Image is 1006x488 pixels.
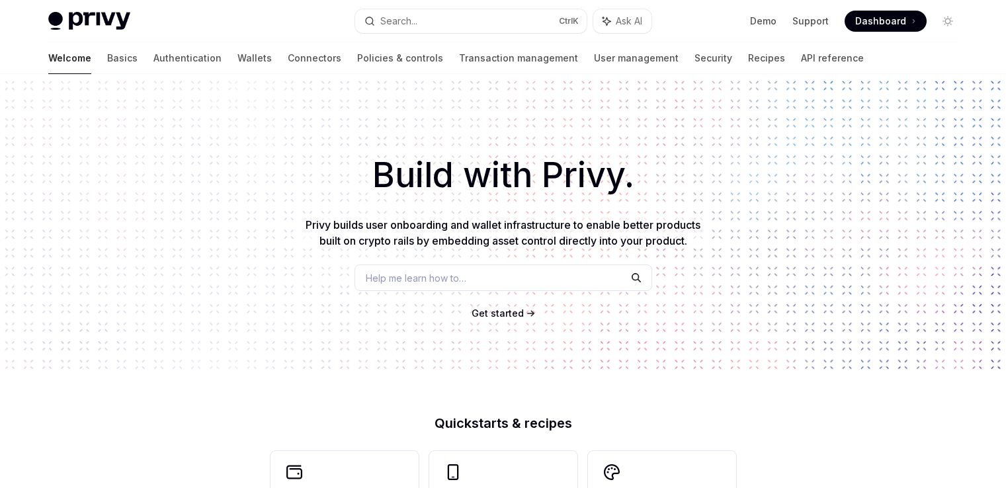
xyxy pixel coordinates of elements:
a: Security [694,42,732,74]
span: Help me learn how to… [366,271,466,285]
a: Dashboard [845,11,927,32]
span: Ask AI [616,15,642,28]
a: Recipes [748,42,785,74]
a: Policies & controls [357,42,443,74]
a: Connectors [288,42,341,74]
a: Demo [750,15,776,28]
h2: Quickstarts & recipes [271,417,736,430]
a: Transaction management [459,42,578,74]
h1: Build with Privy. [21,149,985,201]
a: Basics [107,42,138,74]
span: Get started [472,307,524,319]
button: Search...CtrlK [355,9,587,33]
a: Support [792,15,829,28]
button: Ask AI [593,9,651,33]
div: Search... [380,13,417,29]
a: Authentication [153,42,222,74]
a: Welcome [48,42,91,74]
span: Privy builds user onboarding and wallet infrastructure to enable better products built on crypto ... [306,218,700,247]
a: API reference [801,42,864,74]
a: Get started [472,307,524,320]
a: User management [594,42,679,74]
button: Toggle dark mode [937,11,958,32]
a: Wallets [237,42,272,74]
span: Ctrl K [559,16,579,26]
span: Dashboard [855,15,906,28]
img: light logo [48,12,130,30]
